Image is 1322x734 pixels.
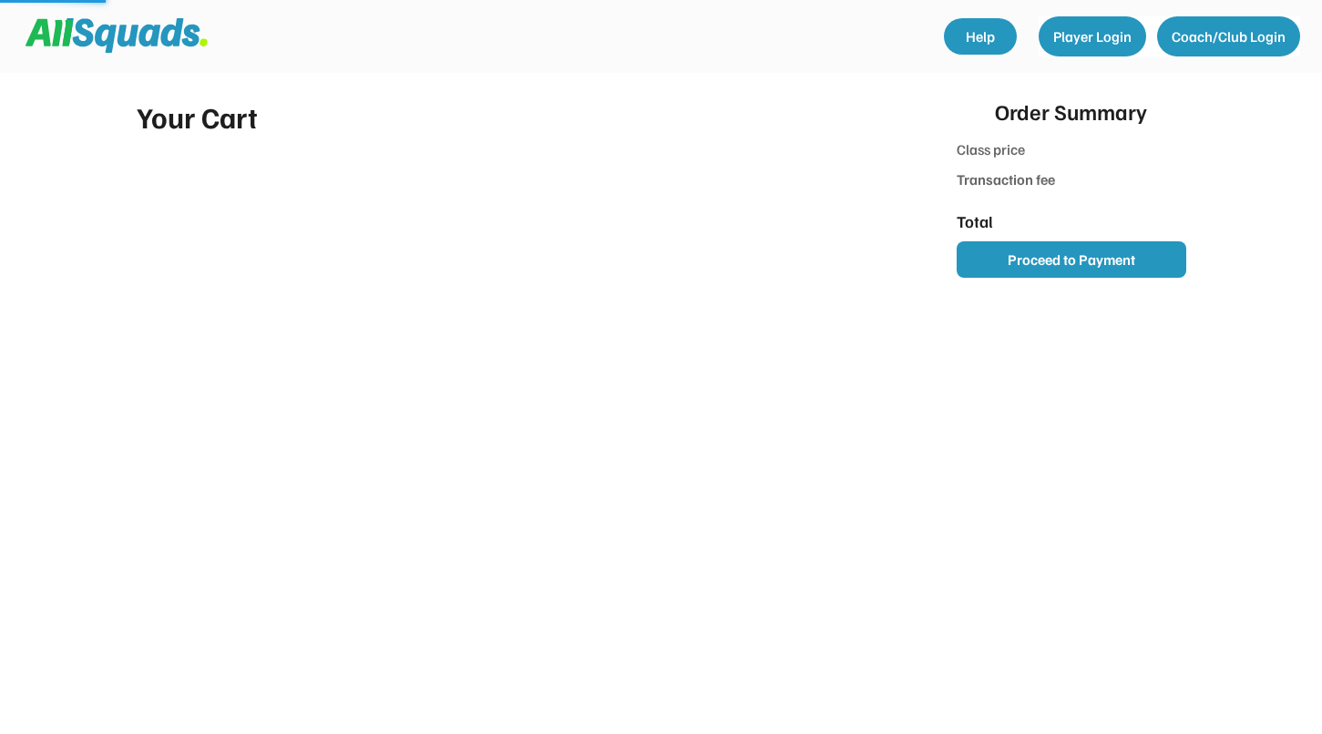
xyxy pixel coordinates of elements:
[1039,16,1146,56] button: Player Login
[137,95,891,138] div: Your Cart
[995,95,1147,127] div: Order Summary
[1157,16,1300,56] button: Coach/Club Login
[957,241,1186,278] button: Proceed to Payment
[957,138,1058,163] div: Class price
[26,18,208,53] img: Squad%20Logo.svg
[944,18,1017,55] a: Help
[957,209,1058,234] div: Total
[957,168,1058,190] div: Transaction fee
